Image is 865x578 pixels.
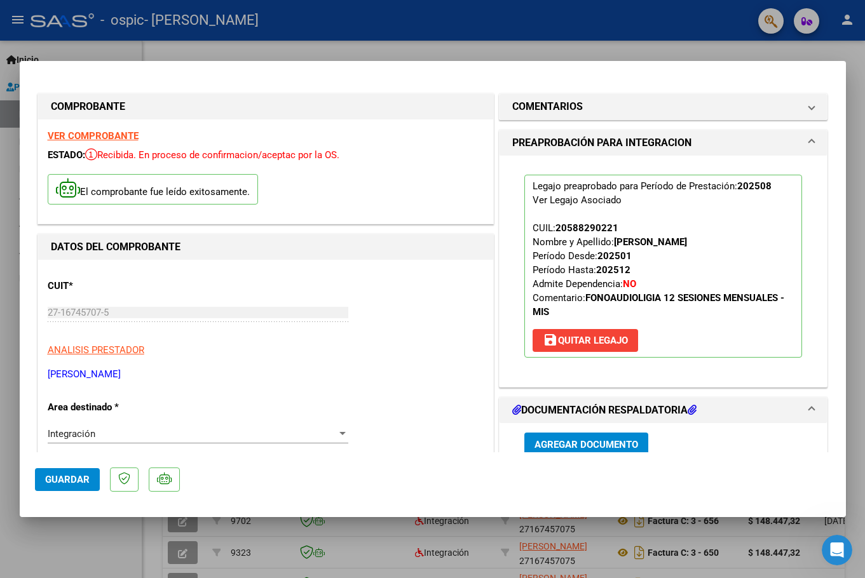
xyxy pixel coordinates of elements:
[533,222,784,318] span: CUIL: Nombre y Apellido: Período Desde: Período Hasta: Admite Dependencia:
[48,279,179,293] p: CUIT
[500,130,828,156] mat-expansion-panel-header: PREAPROBACIÓN PARA INTEGRACION
[500,94,828,119] mat-expansion-panel-header: COMENTARIOS
[85,149,339,161] span: Recibida. En proceso de confirmacion/aceptac por la OS.
[35,468,100,491] button: Guardar
[597,250,632,262] strong: 202501
[535,439,638,450] span: Agregar Documento
[822,535,852,565] iframe: Intercom live chat
[48,130,139,142] a: VER COMPROBANTE
[524,175,803,358] p: Legajo preaprobado para Período de Prestación:
[512,99,583,114] h1: COMENTARIOS
[51,100,125,112] strong: COMPROBANTE
[524,433,648,456] button: Agregar Documento
[500,398,828,423] mat-expansion-panel-header: DOCUMENTACIÓN RESPALDATORIA
[614,236,687,248] strong: [PERSON_NAME]
[48,344,144,356] span: ANALISIS PRESTADOR
[512,135,691,151] h1: PREAPROBACIÓN PARA INTEGRACION
[737,180,772,192] strong: 202508
[533,292,784,318] span: Comentario:
[45,474,90,485] span: Guardar
[533,329,638,352] button: Quitar Legajo
[596,264,630,276] strong: 202512
[623,278,636,290] strong: NO
[51,241,180,253] strong: DATOS DEL COMPROBANTE
[555,221,618,235] div: 20588290221
[543,332,558,347] mat-icon: save
[500,156,828,387] div: PREAPROBACIÓN PARA INTEGRACION
[48,428,95,440] span: Integración
[48,149,85,161] span: ESTADO:
[48,400,179,415] p: Area destinado *
[48,367,484,382] p: [PERSON_NAME]
[533,193,622,207] div: Ver Legajo Asociado
[48,174,258,205] p: El comprobante fue leído exitosamente.
[543,335,628,346] span: Quitar Legajo
[533,292,784,318] strong: FONOAUDIOLIGIA 12 SESIONES MENSUALES - MIS
[512,403,697,418] h1: DOCUMENTACIÓN RESPALDATORIA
